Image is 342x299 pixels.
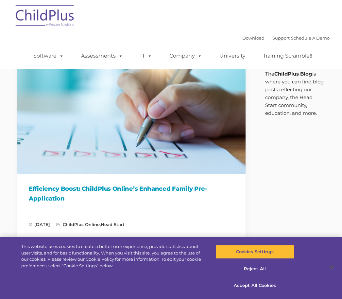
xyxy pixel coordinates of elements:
img: Efficiency Boost: ChildPlus Online's Enhanced Family Pre-Application Process - Streamlining Appli... [17,46,246,174]
a: IT [134,49,159,62]
a: Schedule A Demo [291,35,330,41]
button: Reject All [215,262,294,276]
img: ChildPlus by Procare Solutions [12,0,78,33]
button: Accept All Cookies [215,279,294,292]
strong: ChildPlus Blog [274,71,312,77]
a: Head Start [101,222,125,227]
p: The is where you can find blog posts reflecting our company, the Head Start community, education,... [265,70,325,117]
div: This website uses cookies to create a better user experience, provide statistics about user visit... [21,243,205,269]
a: Software [27,49,70,62]
button: Cookies Settings [215,245,294,259]
a: Download [242,35,265,41]
span: [DATE] [29,222,50,227]
h1: Efficiency Boost: ChildPlus Online’s Enhanced Family Pre-Application [29,184,234,203]
font: | [242,35,330,41]
a: Assessments [75,49,129,62]
a: Training Scramble!! [256,49,319,62]
button: Close [324,260,339,274]
a: Support [272,35,290,41]
a: University [213,49,252,62]
a: ChildPlus Online [63,222,100,227]
span: , [56,222,125,227]
a: Company [163,49,209,62]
